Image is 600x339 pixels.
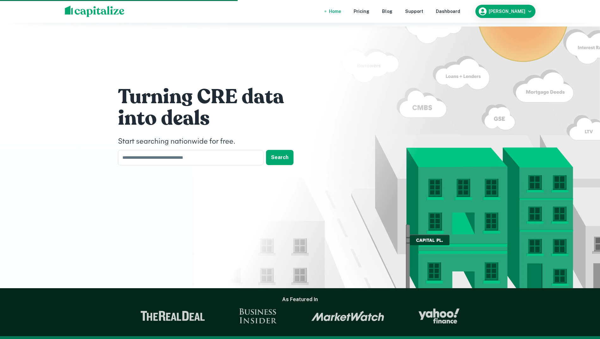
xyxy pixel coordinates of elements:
a: Dashboard [436,8,460,15]
h4: Start searching nationwide for free. [118,136,308,147]
button: [PERSON_NAME] [475,5,535,18]
img: Market Watch [311,311,384,321]
img: Business Insider [239,308,277,324]
a: Home [329,8,341,15]
a: Blog [382,8,393,15]
h1: into deals [118,106,308,131]
h1: Turning CRE data [118,84,308,110]
img: capitalize-logo.png [65,6,125,17]
h6: [PERSON_NAME] [489,9,525,14]
iframe: Chat Widget [568,268,600,299]
button: Search [266,150,294,165]
h6: As Featured In [282,296,318,303]
a: Support [405,8,423,15]
img: The Real Deal [140,311,205,321]
a: Pricing [354,8,369,15]
img: Yahoo Finance [418,308,460,324]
